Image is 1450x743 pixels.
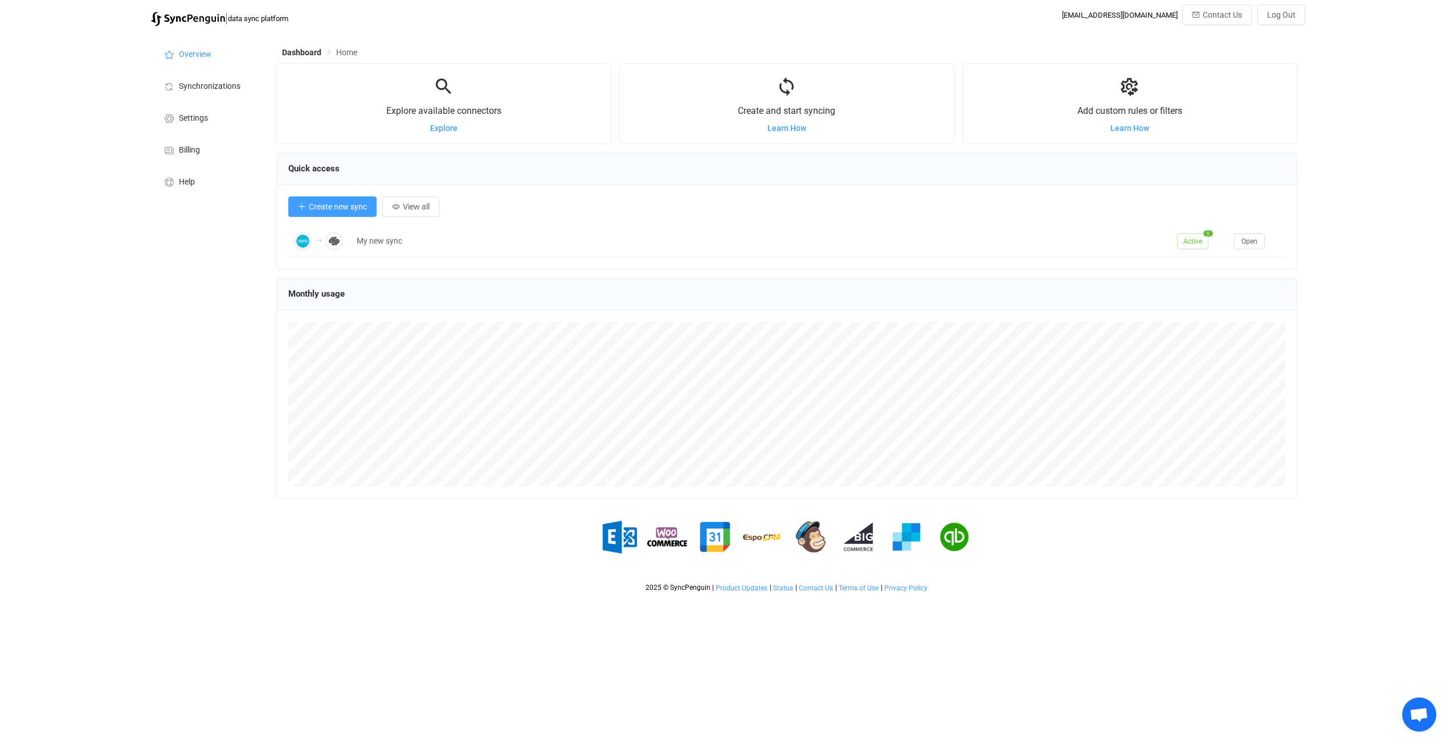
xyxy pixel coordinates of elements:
[351,235,1171,248] div: My new sync
[179,178,195,187] span: Help
[646,584,710,592] span: 2025 © SyncPenguin
[151,12,225,26] img: syncpenguin.svg
[179,114,208,123] span: Settings
[715,584,768,592] a: Product Updates
[1110,124,1149,133] a: Learn How
[1402,697,1436,732] a: Open chat
[294,232,312,250] img: Xero Inventory Quantities
[151,101,265,133] a: Settings
[712,584,714,592] span: |
[835,584,837,592] span: |
[887,517,926,557] img: sendgrid.png
[1077,105,1182,116] span: Add custom rules or filters
[599,517,639,557] img: exchange.png
[716,584,767,592] span: Product Updates
[791,517,831,557] img: mailchimp.png
[738,105,835,116] span: Create and start syncing
[151,69,265,101] a: Synchronizations
[179,146,200,155] span: Billing
[386,105,501,116] span: Explore available connectors
[695,517,735,557] img: google.png
[325,232,343,250] img: Squarespace Store Inventory Quantities
[430,124,458,133] a: Explore
[282,48,357,56] div: Breadcrumb
[881,584,883,592] span: |
[838,584,879,592] a: Terms of Use
[179,82,240,91] span: Synchronizations
[336,48,357,57] span: Home
[382,196,439,217] button: View all
[282,48,321,57] span: Dashboard
[179,50,211,59] span: Overview
[798,584,834,592] a: Contact Us
[773,584,794,592] a: Status
[288,196,377,217] button: Create new sync
[884,584,928,592] a: Privacy Policy
[309,202,367,211] span: Create new sync
[288,163,340,174] span: Quick access
[1234,236,1265,245] a: Open
[767,124,806,133] a: Learn How
[403,202,430,211] span: View all
[647,517,687,557] img: woo-commerce.png
[1257,5,1305,25] button: Log Out
[1203,230,1213,236] span: 1
[770,584,771,592] span: |
[151,10,288,26] a: |data sync platform
[151,38,265,69] a: Overview
[1234,233,1265,249] button: Open
[799,584,833,592] span: Contact Us
[839,517,879,557] img: big-commerce.png
[1062,11,1178,19] div: [EMAIL_ADDRESS][DOMAIN_NAME]
[1267,10,1296,19] span: Log Out
[743,517,783,557] img: espo-crm.png
[228,14,288,23] span: data sync platform
[773,584,793,592] span: Status
[934,517,974,557] img: quickbooks.png
[884,584,928,592] span: Privacy Policy
[151,165,265,197] a: Help
[839,584,879,592] span: Terms of Use
[151,133,265,165] a: Billing
[1177,233,1208,249] span: Active
[225,10,228,26] span: |
[1203,10,1242,19] span: Contact Us
[795,584,797,592] span: |
[288,289,345,299] span: Monthly usage
[1182,5,1252,25] button: Contact Us
[1241,237,1257,245] span: Open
